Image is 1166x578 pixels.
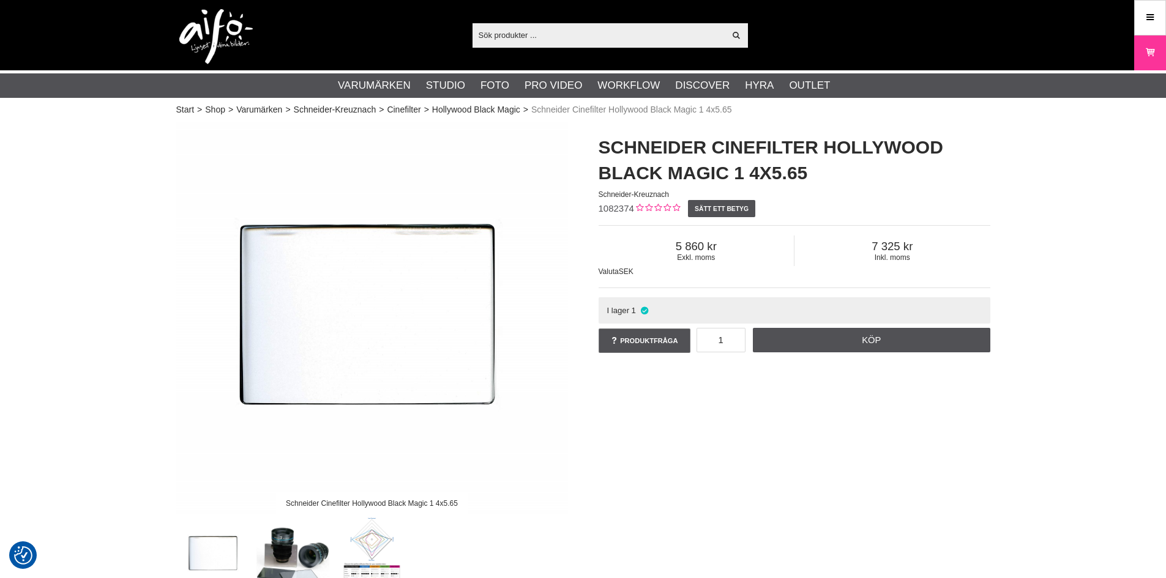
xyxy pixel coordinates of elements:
img: logo.png [179,9,253,64]
a: Shop [205,103,225,116]
a: Cinefilter [387,103,420,116]
a: Hyra [745,78,774,94]
span: > [228,103,233,116]
span: > [379,103,384,116]
span: Valuta [599,267,619,276]
span: > [285,103,290,116]
a: Sätt ett betyg [688,200,756,217]
img: Schneider Cinefilter Hollywood Black Magic 1 4x5.65 [176,122,568,514]
a: Schneider-Kreuznach [294,103,376,116]
a: Pro Video [525,78,582,94]
span: > [523,103,528,116]
span: > [424,103,429,116]
span: 1 [632,306,636,315]
div: Kundbetyg: 0 [634,202,680,215]
a: Start [176,103,195,116]
a: Discover [675,78,730,94]
span: 7 325 [794,240,990,253]
a: Foto [480,78,509,94]
h1: Schneider Cinefilter Hollywood Black Magic 1 4x5.65 [599,135,990,186]
a: Workflow [597,78,660,94]
span: Schneider Cinefilter Hollywood Black Magic 1 4x5.65 [531,103,732,116]
button: Samtyckesinställningar [14,544,32,566]
span: SEK [619,267,633,276]
span: I lager [607,306,629,315]
a: Köp [753,328,990,352]
div: Schneider Cinefilter Hollywood Black Magic 1 4x5.65 [275,492,468,514]
span: Schneider-Kreuznach [599,190,669,199]
span: 1082374 [599,203,634,213]
span: Exkl. moms [599,253,794,262]
i: I lager [639,306,649,315]
a: Studio [426,78,465,94]
span: 5 860 [599,240,794,253]
a: Varumärken [236,103,282,116]
a: Produktfråga [599,328,690,353]
a: Outlet [789,78,830,94]
a: Varumärken [338,78,411,94]
span: > [197,103,202,116]
a: Hollywood Black Magic [432,103,520,116]
span: Inkl. moms [794,253,990,262]
input: Sök produkter ... [473,26,725,44]
img: Revisit consent button [14,546,32,565]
